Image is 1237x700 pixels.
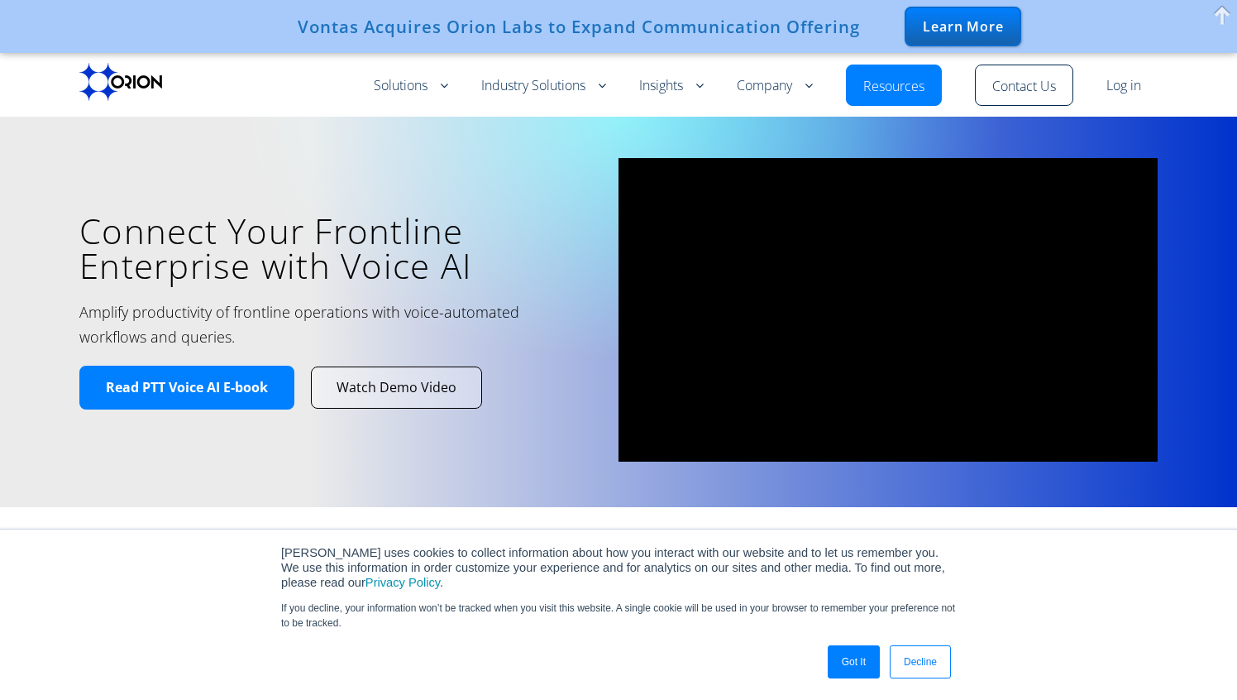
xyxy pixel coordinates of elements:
div: Vontas Acquires Orion Labs to Expand Communication Offering [298,17,860,36]
span: [PERSON_NAME] uses cookies to collect information about how you interact with our website and to ... [281,546,945,589]
a: Company [737,76,813,96]
a: Solutions [374,76,448,96]
a: Resources [863,77,924,97]
a: Contact Us [992,77,1056,97]
a: Insights [639,76,704,96]
iframe: Chat Widget [1154,621,1237,700]
a: Privacy Policy [365,576,440,589]
img: Orion labs Black logo [79,63,162,101]
a: Decline [890,645,951,678]
a: Got It [828,645,880,678]
a: Industry Solutions [481,76,606,96]
div: Learn More [905,7,1021,46]
iframe: vimeo Video Player [618,158,1158,462]
a: Watch Demo Video [312,367,481,408]
a: Log in [1106,76,1141,96]
a: Read PTT Voice AI E-book [79,366,294,410]
p: If you decline, your information won’t be tracked when you visit this website. A single cookie wi... [281,601,956,630]
h1: Connect Your Frontline Enterprise with Voice AI [79,213,594,283]
span: Read PTT Voice AI E-book [106,379,268,396]
h2: Amplify productivity of frontline operations with voice-automated workflows and queries. [79,300,536,349]
span: Watch Demo Video [337,379,456,396]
